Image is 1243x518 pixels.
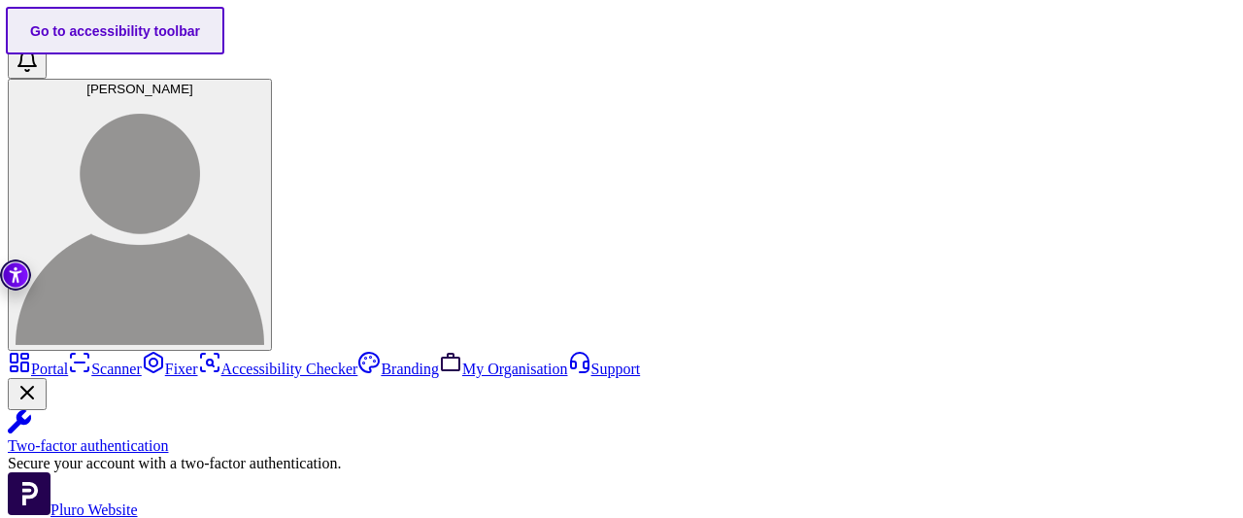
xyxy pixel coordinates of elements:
img: Bellon Sara [16,96,264,345]
a: Scanner [68,361,142,377]
a: Accessibility Checker [198,361,358,377]
div: Secure your account with a two-factor authentication. [8,455,1235,472]
a: Fixer [142,361,198,377]
a: Support [568,361,641,377]
a: Portal [8,361,68,377]
a: Two-factor authentication [8,410,1235,455]
a: Open Pluro Website [8,501,138,518]
button: Close Two-factor authentication notification [8,378,47,410]
button: Open notifications, you have 0 new notifications [8,47,47,79]
a: My Organisation [439,361,568,377]
span: [PERSON_NAME] [86,82,193,96]
a: Go to accessibility toolbar [6,7,224,54]
button: [PERSON_NAME]Bellon Sara [8,79,272,351]
a: Branding [357,361,439,377]
div: Two-factor authentication [8,437,1235,455]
